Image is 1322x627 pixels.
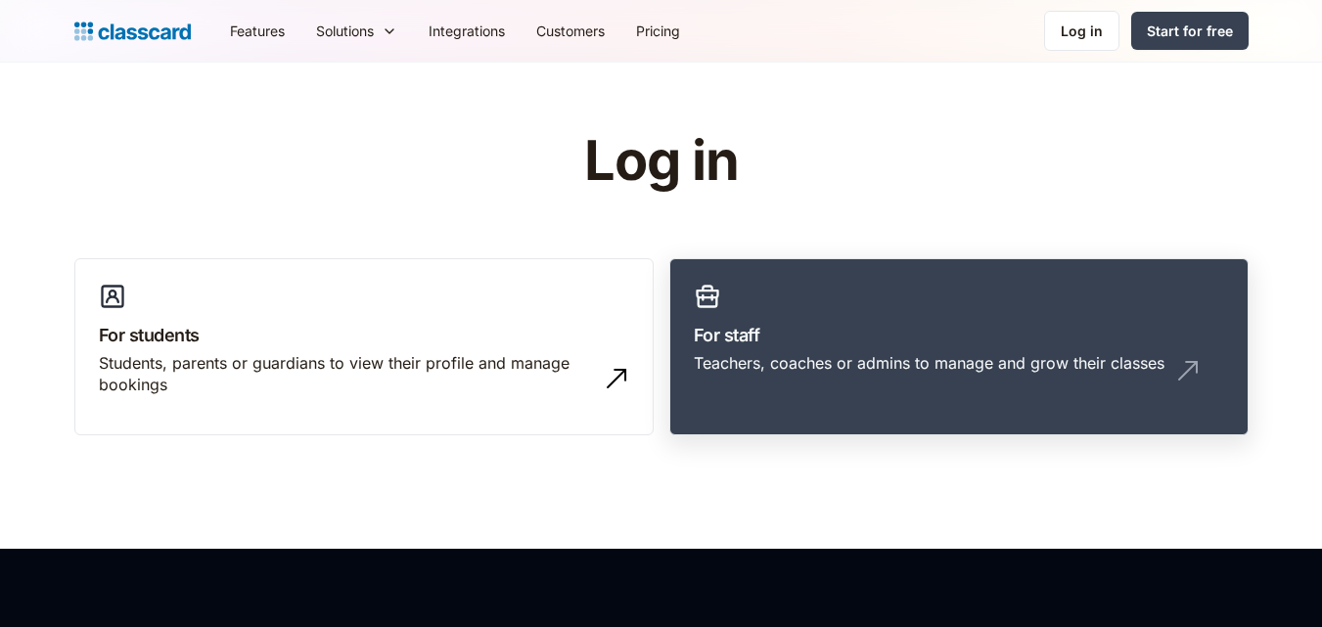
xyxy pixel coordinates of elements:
[521,9,620,53] a: Customers
[1044,11,1119,51] a: Log in
[99,352,590,396] div: Students, parents or guardians to view their profile and manage bookings
[74,258,654,436] a: For studentsStudents, parents or guardians to view their profile and manage bookings
[694,322,1224,348] h3: For staff
[620,9,696,53] a: Pricing
[316,21,374,41] div: Solutions
[669,258,1249,436] a: For staffTeachers, coaches or admins to manage and grow their classes
[1131,12,1249,50] a: Start for free
[300,9,413,53] div: Solutions
[350,131,972,192] h1: Log in
[74,18,191,45] a: home
[694,352,1164,374] div: Teachers, coaches or admins to manage and grow their classes
[1061,21,1103,41] div: Log in
[214,9,300,53] a: Features
[1147,21,1233,41] div: Start for free
[99,322,629,348] h3: For students
[413,9,521,53] a: Integrations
